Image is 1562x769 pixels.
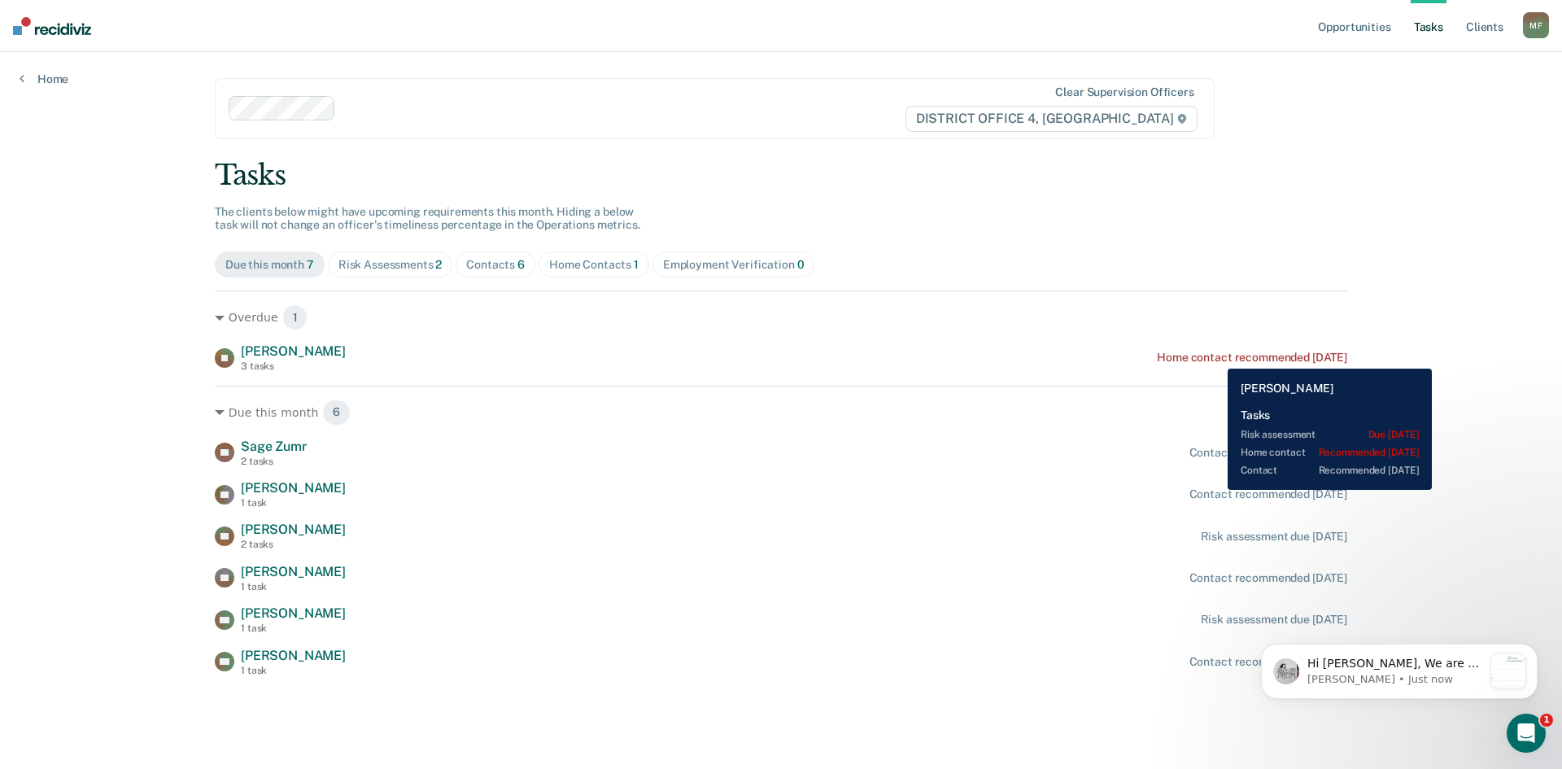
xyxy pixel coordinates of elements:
[241,581,346,592] div: 1 task
[215,159,1347,192] div: Tasks
[215,400,1347,426] div: Due this month 6
[307,258,314,271] span: 7
[1540,714,1553,727] span: 1
[241,343,346,359] span: [PERSON_NAME]
[241,497,346,509] div: 1 task
[13,17,91,35] img: Recidiviz
[241,522,346,537] span: [PERSON_NAME]
[466,258,525,272] div: Contacts
[215,205,640,232] span: The clients below might have upcoming requirements this month. Hiding a below task will not chang...
[1189,487,1347,501] div: Contact recommended [DATE]
[322,400,351,426] span: 6
[1523,12,1549,38] div: M F
[241,605,346,621] span: [PERSON_NAME]
[241,456,307,467] div: 2 tasks
[1507,714,1546,753] iframe: Intercom live chat
[905,106,1198,132] span: DISTRICT OFFICE 4, [GEOGRAPHIC_DATA]
[435,258,442,271] span: 2
[1523,12,1549,38] button: MF
[1201,613,1347,627] div: Risk assessment due [DATE]
[663,258,805,272] div: Employment Verification
[241,564,346,579] span: [PERSON_NAME]
[1189,655,1347,669] div: Contact recommended [DATE]
[225,258,314,272] div: Due this month
[338,258,443,272] div: Risk Assessments
[1189,446,1347,460] div: Contact recommended [DATE]
[241,360,346,372] div: 3 tasks
[1157,351,1347,365] div: Home contact recommended [DATE]
[1201,530,1347,544] div: Risk assessment due [DATE]
[241,480,346,496] span: [PERSON_NAME]
[797,258,805,271] span: 0
[517,258,525,271] span: 6
[241,439,307,454] span: Sage Zumr
[1055,85,1193,99] div: Clear supervision officers
[282,304,308,330] span: 1
[241,648,346,663] span: [PERSON_NAME]
[634,258,639,271] span: 1
[215,304,1347,330] div: Overdue 1
[549,258,639,272] div: Home Contacts
[241,623,346,634] div: 1 task
[241,539,346,550] div: 2 tasks
[1237,611,1562,725] iframe: Intercom notifications message
[20,72,68,86] a: Home
[1189,571,1347,585] div: Contact recommended [DATE]
[241,665,346,676] div: 1 task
